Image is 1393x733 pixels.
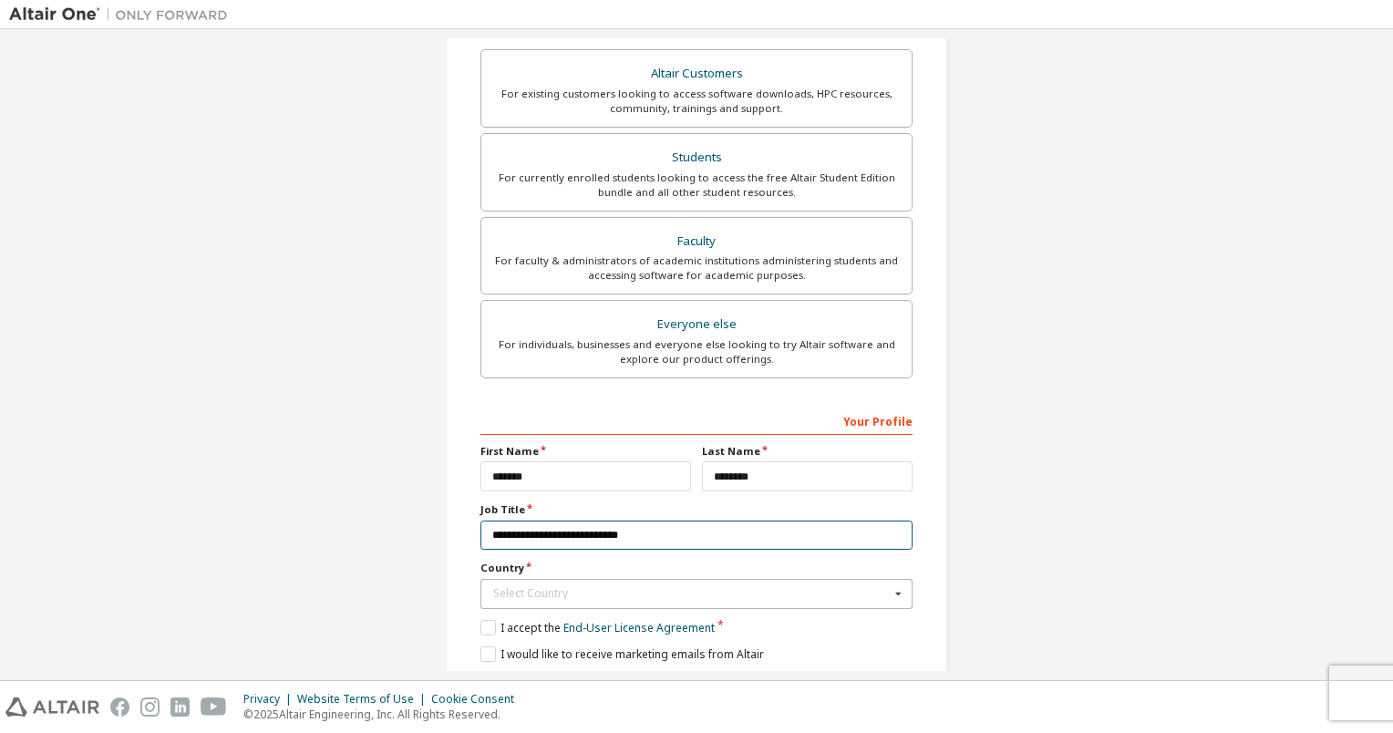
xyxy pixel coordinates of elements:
img: facebook.svg [110,697,129,717]
label: I accept the [480,620,715,635]
div: For currently enrolled students looking to access the free Altair Student Edition bundle and all ... [492,170,901,200]
label: Job Title [480,502,913,517]
label: First Name [480,444,691,459]
a: End-User License Agreement [563,620,715,635]
div: Cookie Consent [431,692,525,707]
div: Your Profile [480,406,913,435]
div: Website Terms of Use [297,692,431,707]
div: For individuals, businesses and everyone else looking to try Altair software and explore our prod... [492,337,901,366]
img: Altair One [9,5,237,24]
div: Everyone else [492,312,901,337]
div: For faculty & administrators of academic institutions administering students and accessing softwa... [492,253,901,283]
div: Altair Customers [492,61,901,87]
p: © 2025 Altair Engineering, Inc. All Rights Reserved. [243,707,525,722]
label: I would like to receive marketing emails from Altair [480,646,764,662]
img: altair_logo.svg [5,697,99,717]
div: Privacy [243,692,297,707]
label: Last Name [702,444,913,459]
label: Country [480,561,913,575]
div: Select Country [493,588,890,599]
img: linkedin.svg [170,697,190,717]
div: Students [492,145,901,170]
img: youtube.svg [201,697,227,717]
div: Faculty [492,229,901,254]
div: For existing customers looking to access software downloads, HPC resources, community, trainings ... [492,87,901,116]
img: instagram.svg [140,697,160,717]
